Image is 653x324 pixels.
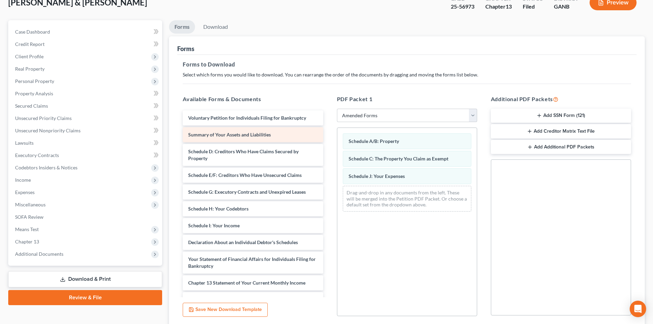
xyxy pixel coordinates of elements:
span: Summary of Your Assets and Liabilities [188,132,271,137]
span: Unsecured Nonpriority Claims [15,128,81,133]
a: Case Dashboard [10,26,162,38]
div: Filed [523,3,543,11]
span: Chapter 13 [15,239,39,244]
h5: PDF Packet 1 [337,95,477,103]
span: Expenses [15,189,35,195]
span: Unsecured Priority Claims [15,115,72,121]
a: Download & Print [8,271,162,287]
button: Add Creditor Matrix Text File [491,124,631,139]
span: Chapter 13 Statement of Your Current Monthly Income [188,280,305,286]
span: Income [15,177,31,183]
span: Property Analysis [15,91,53,96]
span: Credit Report [15,41,45,47]
div: GANB [554,3,579,11]
a: Download [198,20,233,34]
span: Schedule H: Your Codebtors [188,206,249,212]
span: Real Property [15,66,45,72]
span: Schedule D: Creditors Who Have Claims Secured by Property [188,148,299,161]
span: Schedule C: The Property You Claim as Exempt [349,156,448,161]
span: Lawsuits [15,140,34,146]
span: Schedule A/B: Property [349,138,399,144]
div: Open Intercom Messenger [630,301,646,317]
span: Miscellaneous [15,202,46,207]
a: Credit Report [10,38,162,50]
span: Codebtors Insiders & Notices [15,165,77,170]
a: Secured Claims [10,100,162,112]
a: Forms [169,20,195,34]
span: Case Dashboard [15,29,50,35]
a: Lawsuits [10,137,162,149]
h5: Additional PDF Packets [491,95,631,103]
div: 25-56973 [451,3,474,11]
span: Client Profile [15,53,44,59]
span: Declaration About an Individual Debtor's Schedules [188,239,298,245]
a: SOFA Review [10,211,162,223]
button: Add SSN Form (121) [491,109,631,123]
button: Save New Download Template [183,303,268,317]
span: Schedule E/F: Creditors Who Have Unsecured Claims [188,172,302,178]
span: Personal Property [15,78,54,84]
h5: Forms to Download [183,60,631,69]
p: Select which forms you would like to download. You can rearrange the order of the documents by dr... [183,71,631,78]
div: Drag-and-drop in any documents from the left. These will be merged into the Petition PDF Packet. ... [343,186,471,212]
span: Schedule G: Executory Contracts and Unexpired Leases [188,189,306,195]
span: Additional Documents [15,251,63,257]
div: Forms [177,45,194,53]
a: Executory Contracts [10,149,162,161]
span: Means Test [15,226,39,232]
span: Executory Contracts [15,152,59,158]
span: Schedule I: Your Income [188,223,240,228]
h5: Available Forms & Documents [183,95,323,103]
span: SOFA Review [15,214,44,220]
span: 13 [506,3,512,10]
a: Property Analysis [10,87,162,100]
span: Secured Claims [15,103,48,109]
span: Your Statement of Financial Affairs for Individuals Filing for Bankruptcy [188,256,316,269]
a: Unsecured Priority Claims [10,112,162,124]
div: Chapter [485,3,512,11]
a: Review & File [8,290,162,305]
a: Unsecured Nonpriority Claims [10,124,162,137]
span: Voluntary Petition for Individuals Filing for Bankruptcy [188,115,306,121]
span: Chapter 13 Calculation of Your Disposable Income [188,297,295,302]
button: Add Additional PDF Packets [491,140,631,154]
span: Schedule J: Your Expenses [349,173,405,179]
